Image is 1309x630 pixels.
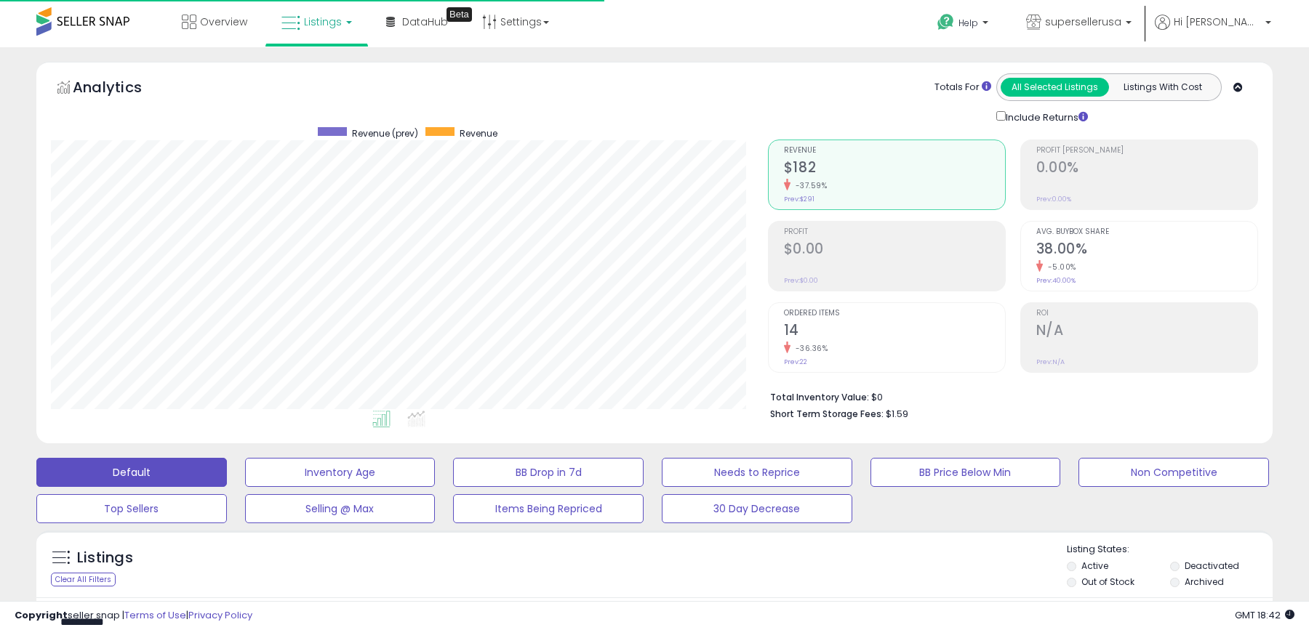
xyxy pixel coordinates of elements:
small: -37.59% [790,180,828,191]
button: Inventory Age [245,458,436,487]
h5: Analytics [73,77,170,101]
span: ROI [1036,310,1257,318]
span: Revenue [784,147,1005,155]
h2: 0.00% [1036,159,1257,179]
small: Prev: $291 [784,195,814,203]
strong: Copyright [15,608,68,622]
button: Needs to Reprice [662,458,852,487]
button: Selling @ Max [245,494,436,523]
label: Archived [1185,576,1224,588]
span: DataHub [402,15,448,29]
span: Hi [PERSON_NAME] [1174,15,1261,29]
small: Prev: 0.00% [1036,195,1071,203]
span: Revenue [460,127,497,140]
div: Tooltip anchor [447,7,472,22]
button: Non Competitive [1078,458,1269,487]
h2: 14 [784,322,1005,342]
b: Total Inventory Value: [770,391,869,403]
h2: 38.00% [1036,241,1257,260]
a: Hi [PERSON_NAME] [1155,15,1271,47]
span: $1.59 [886,407,908,421]
div: seller snap | | [15,609,252,623]
i: Get Help [937,13,955,31]
span: Listings [304,15,342,29]
a: Help [926,2,1003,47]
span: Profit [PERSON_NAME] [1036,147,1257,155]
span: Ordered Items [784,310,1005,318]
button: 30 Day Decrease [662,494,852,523]
button: BB Drop in 7d [453,458,644,487]
a: Terms of Use [124,608,186,622]
span: Avg. Buybox Share [1036,228,1257,236]
small: Prev: 22 [784,358,807,366]
a: Privacy Policy [188,608,252,622]
h2: N/A [1036,322,1257,342]
small: Prev: $0.00 [784,276,818,285]
span: Revenue (prev) [352,127,418,140]
span: Help [958,17,978,29]
button: All Selected Listings [1001,78,1109,97]
button: Default [36,458,227,487]
p: Listing States: [1067,543,1272,557]
button: Top Sellers [36,494,227,523]
button: Listings With Cost [1108,78,1217,97]
small: -5.00% [1043,262,1076,272]
div: Totals For [934,81,991,94]
h5: Listings [77,548,133,568]
span: Profit [784,228,1005,236]
div: Clear All Filters [51,573,116,586]
span: Overview [200,15,247,29]
label: Deactivated [1185,560,1239,572]
label: Out of Stock [1081,576,1134,588]
b: Short Term Storage Fees: [770,408,884,420]
small: Prev: N/A [1036,358,1065,366]
li: $0 [770,387,1247,405]
span: supersellerusa [1045,15,1121,29]
h2: $0.00 [784,241,1005,260]
small: Prev: 40.00% [1036,276,1076,285]
button: Items Being Repriced [453,494,644,523]
button: BB Price Below Min [870,458,1061,487]
small: -36.36% [790,343,828,354]
label: Active [1081,560,1108,572]
div: Include Returns [985,108,1105,125]
span: 2025-09-15 18:42 GMT [1235,608,1294,622]
h2: $182 [784,159,1005,179]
